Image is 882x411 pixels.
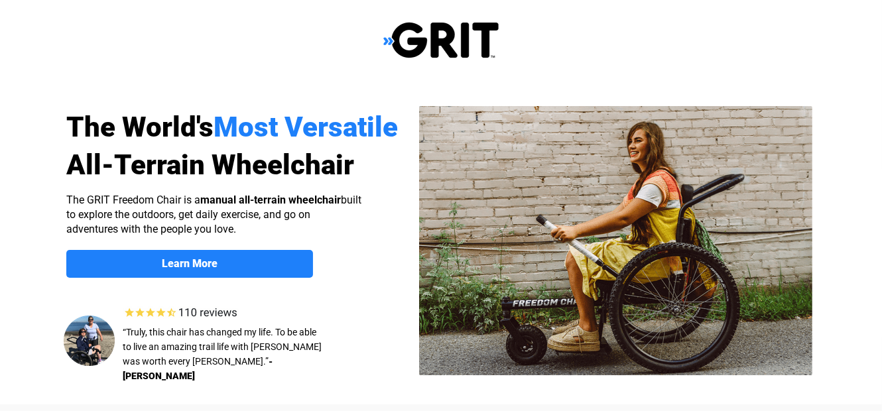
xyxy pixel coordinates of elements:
span: The World's [66,111,214,143]
span: The GRIT Freedom Chair is a built to explore the outdoors, get daily exercise, and go on adventur... [66,194,361,235]
a: Learn More [66,250,313,278]
span: All-Terrain Wheelchair [66,148,354,181]
span: “Truly, this chair has changed my life. To be able to live an amazing trail life with [PERSON_NAM... [123,327,322,367]
strong: Learn More [162,257,218,270]
span: Most Versatile [214,111,398,143]
strong: manual all-terrain wheelchair [200,194,341,206]
input: Get more information [47,320,161,345]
